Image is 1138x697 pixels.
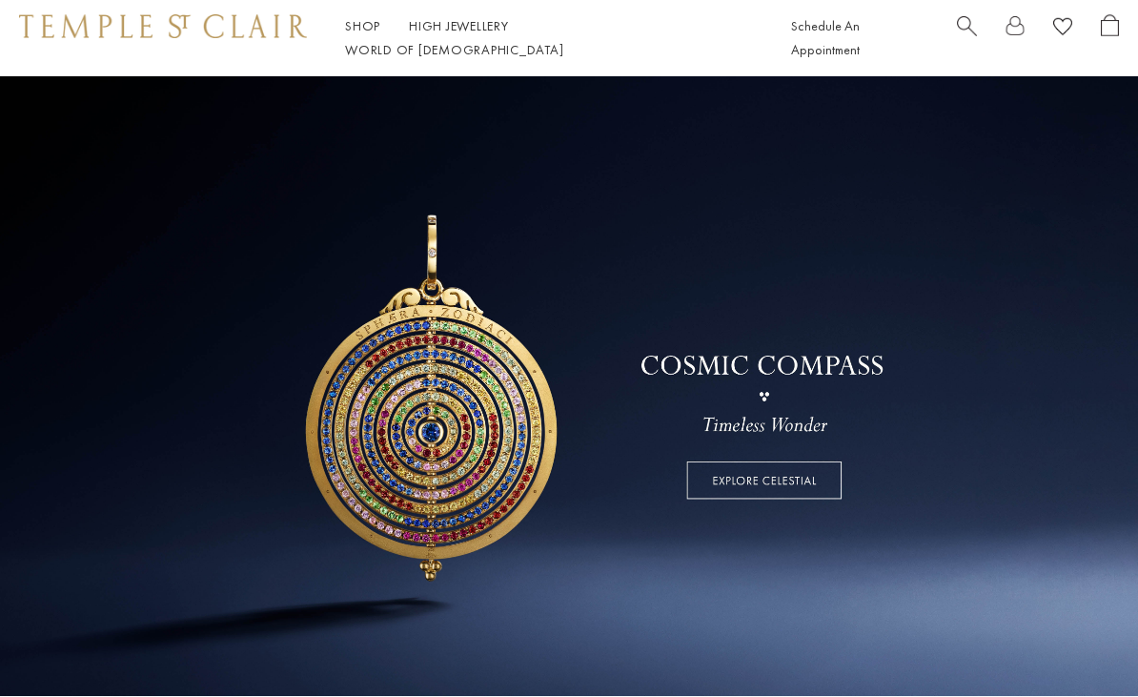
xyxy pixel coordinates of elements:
a: Schedule An Appointment [791,17,860,58]
nav: Main navigation [345,14,748,62]
a: World of [DEMOGRAPHIC_DATA]World of [DEMOGRAPHIC_DATA] [345,41,563,58]
a: Search [957,14,977,62]
img: Temple St. Clair [19,14,307,37]
a: Open Shopping Bag [1101,14,1119,62]
a: ShopShop [345,17,380,34]
a: View Wishlist [1053,14,1072,44]
a: High JewelleryHigh Jewellery [409,17,509,34]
